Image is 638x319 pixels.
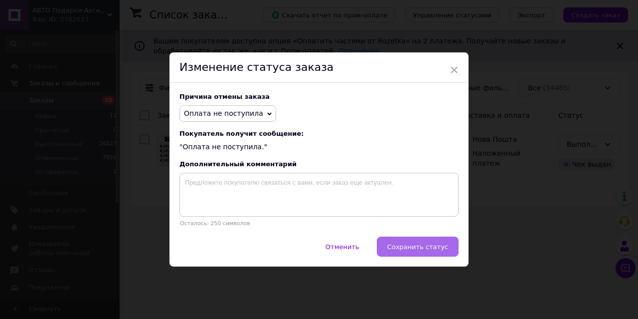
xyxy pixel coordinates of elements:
[325,243,359,251] span: Отменить
[179,93,459,100] div: Причина отмены заказа
[184,109,263,117] span: Оплата не поступила
[179,130,459,137] span: Покупатель получит сообщение:
[169,52,469,83] div: Изменение статуса заказа
[377,237,459,257] button: Сохранить статус
[179,130,459,152] div: "Оплата не поступила."
[387,243,448,251] span: Сохранить статус
[315,237,370,257] button: Отменить
[179,220,459,227] p: Осталось: 250 символов
[450,61,459,78] span: ×
[179,160,459,168] div: Дополнительный комментарий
